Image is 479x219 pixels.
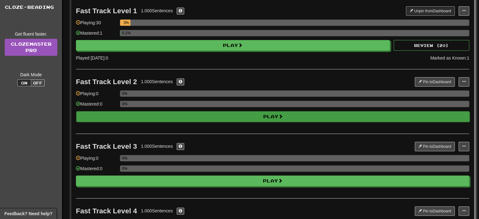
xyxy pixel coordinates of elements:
div: 1.000 Sentences [141,78,173,85]
button: Pin toDashboard [415,206,455,216]
div: Mastered: 0 [76,101,117,111]
div: 3% [122,20,130,26]
span: Played [DATE]: 0 [76,55,108,61]
div: Playing: 30 [76,20,117,30]
div: Fast Track Level 3 [76,142,137,150]
div: Fast Track Level 4 [76,207,137,215]
div: Fast Track Level 1 [76,7,137,15]
span: Open feedback widget [4,210,52,217]
button: Play [76,111,470,122]
div: Marked as Known: 1 [430,55,469,61]
button: Review (20) [394,40,469,51]
div: Playing: 0 [76,90,117,101]
div: 1.000 Sentences [141,208,173,214]
button: Pin toDashboard [415,77,455,87]
button: On [17,79,31,86]
button: Play [76,176,469,186]
a: ClozemasterPro [5,39,57,56]
button: Off [31,79,45,86]
div: 1.000 Sentences [141,143,173,149]
div: Dark Mode [5,72,57,78]
div: 1.000 Sentences [141,8,173,14]
div: Mastered: 1 [76,30,117,40]
button: Play [76,40,390,51]
div: Get fluent faster. [5,31,57,37]
button: Unpin fromDashboard [406,6,455,16]
div: Fast Track Level 2 [76,78,137,86]
button: Pin toDashboard [415,142,455,151]
div: Mastered: 0 [76,165,117,176]
div: Playing: 0 [76,155,117,165]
